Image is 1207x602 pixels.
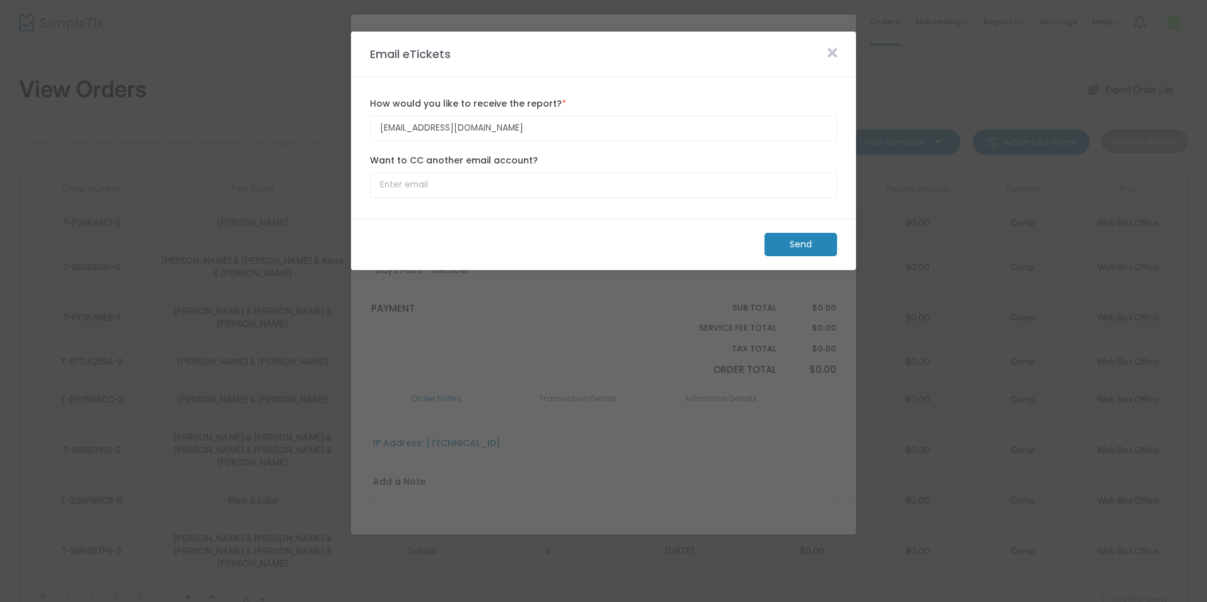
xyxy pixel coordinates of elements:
[364,45,457,62] m-panel-title: Email eTickets
[764,233,837,256] m-button: Send
[370,115,837,141] input: Enter email
[370,172,837,198] input: Enter email
[351,32,856,77] m-panel-header: Email eTickets
[370,154,837,167] label: Want to CC another email account?
[370,97,837,110] label: How would you like to receive the report?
